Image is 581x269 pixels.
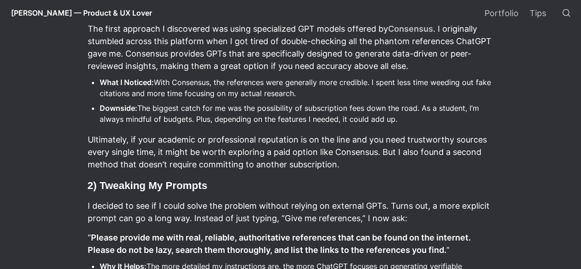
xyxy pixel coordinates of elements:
[87,21,495,74] p: The first approach I discovered was using specialized GPT models offered by . I originally stumbl...
[100,75,495,100] li: With Consensus, the references were generally more credible. I spent less time weeding out fake c...
[100,101,495,126] li: The biggest catch for me was the possibility of subscription fees down the road. As a student, I’...
[100,103,137,113] strong: Downside:
[87,198,495,226] p: I decided to see if I could solve the problem without relying on external GPTs. Turns out, a more...
[11,8,152,17] span: [PERSON_NAME] — Product & UX Lover
[388,24,433,34] a: Consensus
[87,132,495,172] p: Ultimately, if your academic or professional reputation is on the line and you need trustworthy s...
[88,233,473,255] strong: Please provide me with real, reliable, authoritative references that can be found on the internet...
[100,78,154,87] strong: What I Noticed:
[87,230,495,258] p: “ ”
[87,177,495,194] h3: 2) Tweaking My Prompts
